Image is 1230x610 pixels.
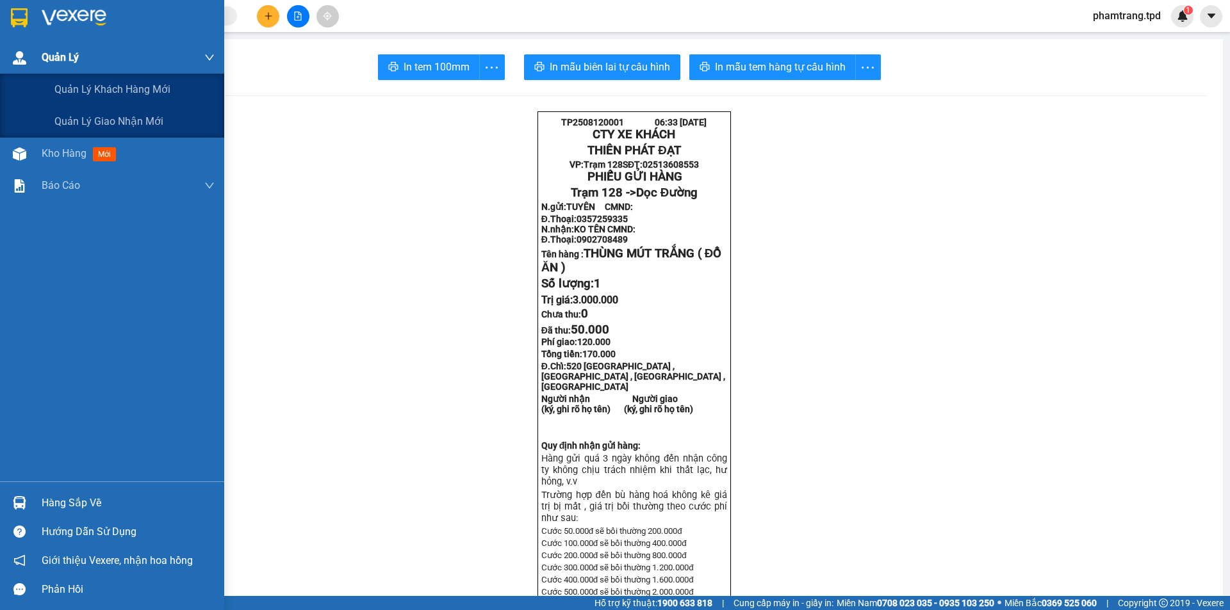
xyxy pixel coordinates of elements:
span: Quản Lý [42,49,79,65]
div: Trạm 128 [11,11,91,26]
div: Hướng dẫn sử dụng [42,522,215,542]
span: down [204,181,215,191]
span: Trị giá: [541,294,618,306]
img: warehouse-icon [13,51,26,65]
button: aim [316,5,339,28]
span: printer [388,61,398,74]
span: Trạm 128 -> [571,186,698,200]
span: 0902708489 [577,234,628,245]
span: 170.000 [582,349,616,359]
span: Cước 400.000đ sẽ bồi thường 1.600.000đ [541,575,694,584]
span: In tem 100mm [404,59,470,75]
span: question-circle [13,526,26,538]
span: Cước 300.000đ sẽ bồi thường 1.200.000đ [541,563,694,572]
span: [DATE] [680,117,707,127]
span: 1 [594,277,601,291]
button: more [479,54,505,80]
span: 120.000 [577,337,611,347]
span: ⚪️ [997,600,1001,606]
strong: Phí giao: [541,337,611,347]
strong: 0369 525 060 [1042,598,1097,608]
span: printer [534,61,545,74]
span: 1 [1186,6,1190,15]
span: THÙNG MÚT TRẮNG ( ĐỒ ĂN ) [541,246,721,275]
span: Dọc Đường [636,186,698,200]
span: phamtrang.tpd [1083,8,1171,24]
span: 50.000 [571,323,609,337]
span: DĐ: [100,67,119,80]
span: PHIẾU GỬI HÀNG [587,170,682,184]
button: caret-down [1200,5,1222,28]
span: Trường hợp đền bù hàng hoá không kê giá trị bị mất , giá trị bồi thường theo cước phí như sau: [541,489,727,524]
strong: 1900 633 818 [657,598,712,608]
button: plus [257,5,279,28]
span: 0 [581,307,588,321]
span: Tổng tiền: [541,349,616,359]
span: message [13,583,26,595]
strong: (ký, ghi rõ họ tên) (ký, ghi rõ họ tên) [541,404,693,414]
span: | [1106,596,1108,610]
strong: Đ.Thoại: [541,234,628,245]
span: Kho hàng [42,147,86,159]
span: TP2508120001 [561,117,624,127]
span: Hỗ trợ kỹ thuật: [594,596,712,610]
button: more [855,54,881,80]
span: 0357259335 [577,214,628,224]
span: In mẫu tem hàng tự cấu hình [715,59,846,75]
span: 02513608553 [643,159,699,170]
button: printerIn tem 100mm [378,54,480,80]
span: Miền Nam [837,596,994,610]
span: Quản lý khách hàng mới [54,81,170,97]
span: Cước 100.000đ sẽ bồi thường 400.000đ [541,538,687,548]
sup: 1 [1184,6,1193,15]
div: KO TÊN [100,26,286,42]
button: printerIn mẫu biên lai tự cấu hình [524,54,680,80]
img: warehouse-icon [13,496,26,510]
span: | [722,596,724,610]
span: 520 [GEOGRAPHIC_DATA] , [GEOGRAPHIC_DATA] , [GEOGRAPHIC_DATA] , [GEOGRAPHIC_DATA] [541,361,725,392]
span: Số lượng: [541,277,601,291]
strong: CTY XE KHÁCH [593,127,675,141]
span: more [480,60,504,76]
span: copyright [1159,598,1168,607]
img: logo-vxr [11,8,28,28]
strong: Đã thu: [541,325,609,335]
span: Cước 50.000đ sẽ bồi thường 200.000đ [541,526,682,536]
span: TUYÊN CMND: [566,202,633,212]
strong: Đ.Thoại: [541,214,628,224]
span: plus [264,12,273,20]
strong: Chưa thu: [541,309,588,319]
div: TUYÊN [11,26,91,42]
strong: N.gửi: [541,202,633,212]
strong: THIÊN PHÁT ĐẠT [587,143,680,157]
span: file-add [293,12,302,20]
span: Gửi: [11,12,31,26]
span: more [856,60,880,76]
div: Hàng sắp về [42,494,215,513]
span: Miền Bắc [1004,596,1097,610]
strong: Người nhận Người giao [541,394,678,404]
div: Dọc Đường [100,11,286,26]
button: file-add [287,5,309,28]
span: printer [700,61,710,74]
img: icon-new-feature [1177,10,1188,22]
span: 3.000.000 [573,294,618,306]
div: Phản hồi [42,580,215,599]
span: Giới thiệu Vexere, nhận hoa hồng [42,552,193,568]
span: Trạm 128 [584,159,623,170]
span: mới [93,147,116,161]
strong: 0708 023 035 - 0935 103 250 [877,598,994,608]
span: Đ.Chỉ: [541,361,725,392]
strong: Quy định nhận gửi hàng: [541,440,641,451]
button: printerIn mẫu tem hàng tự cấu hình [689,54,856,80]
strong: VP: SĐT: [570,159,699,170]
span: Nhận: [100,12,131,26]
span: 06:33 [655,117,678,127]
span: down [204,52,215,63]
span: notification [13,554,26,566]
img: warehouse-icon [13,147,26,161]
span: Cước 500.000đ sẽ bồi thường 2.000.000đ [541,587,694,597]
span: Báo cáo [42,177,80,193]
span: Quản lý giao nhận mới [54,113,163,129]
span: Cung cấp máy in - giấy in: [734,596,833,610]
